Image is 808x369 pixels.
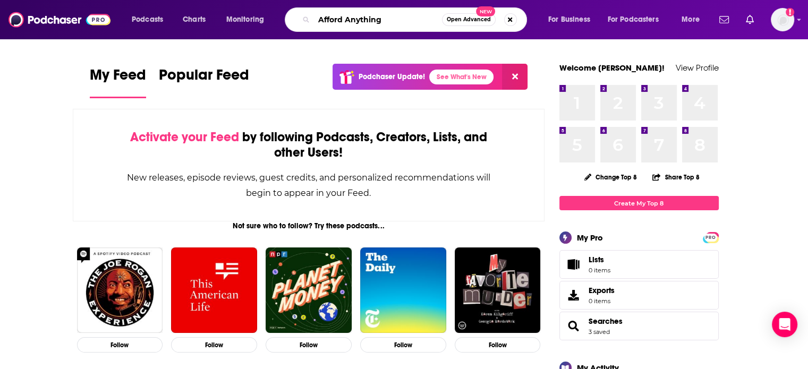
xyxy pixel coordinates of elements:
[715,11,733,29] a: Show notifications dropdown
[130,129,239,145] span: Activate your Feed
[266,337,352,353] button: Follow
[589,297,615,305] span: 0 items
[559,312,719,340] span: Searches
[548,12,590,27] span: For Business
[359,72,425,81] p: Podchaser Update!
[476,6,495,16] span: New
[559,196,719,210] a: Create My Top 8
[159,66,249,98] a: Popular Feed
[226,12,264,27] span: Monitoring
[771,8,794,31] span: Logged in as ibgold
[126,130,491,160] div: by following Podcasts, Creators, Lists, and other Users!
[589,255,604,264] span: Lists
[8,10,110,30] img: Podchaser - Follow, Share and Rate Podcasts
[589,328,610,336] a: 3 saved
[183,12,206,27] span: Charts
[704,233,717,241] a: PRO
[559,281,719,310] a: Exports
[171,247,257,333] img: This American Life
[360,247,446,333] img: The Daily
[682,12,700,27] span: More
[786,8,794,16] svg: Add a profile image
[360,337,446,353] button: Follow
[589,316,623,326] a: Searches
[429,70,494,84] a: See What's New
[742,11,758,29] a: Show notifications dropdown
[73,221,545,230] div: Not sure who to follow? Try these podcasts...
[772,312,797,337] div: Open Intercom Messenger
[171,337,257,353] button: Follow
[563,257,584,272] span: Lists
[559,250,719,279] a: Lists
[314,11,442,28] input: Search podcasts, credits, & more...
[219,11,278,28] button: open menu
[601,11,674,28] button: open menu
[563,319,584,333] a: Searches
[266,247,352,333] img: Planet Money
[541,11,603,28] button: open menu
[589,286,615,295] span: Exports
[455,337,541,353] button: Follow
[559,63,665,73] a: Welcome [PERSON_NAME]!
[608,12,659,27] span: For Podcasters
[578,170,644,184] button: Change Top 8
[704,234,717,242] span: PRO
[295,7,537,32] div: Search podcasts, credits, & more...
[589,267,610,274] span: 0 items
[124,11,177,28] button: open menu
[77,247,163,333] img: The Joe Rogan Experience
[563,288,584,303] span: Exports
[652,167,700,187] button: Share Top 8
[90,66,146,90] span: My Feed
[90,66,146,98] a: My Feed
[771,8,794,31] button: Show profile menu
[674,11,713,28] button: open menu
[455,247,541,333] img: My Favorite Murder with Karen Kilgariff and Georgia Hardstark
[159,66,249,90] span: Popular Feed
[132,12,163,27] span: Podcasts
[176,11,212,28] a: Charts
[577,233,603,243] div: My Pro
[447,17,491,22] span: Open Advanced
[589,255,610,264] span: Lists
[77,337,163,353] button: Follow
[771,8,794,31] img: User Profile
[442,13,496,26] button: Open AdvancedNew
[126,170,491,201] div: New releases, episode reviews, guest credits, and personalized recommendations will begin to appe...
[676,63,719,73] a: View Profile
